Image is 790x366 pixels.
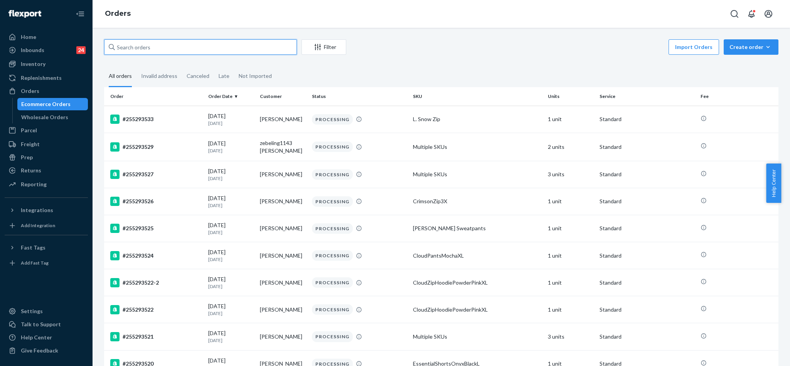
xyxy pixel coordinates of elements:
[5,151,88,164] a: Prep
[208,275,254,290] div: [DATE]
[110,224,202,233] div: #255293525
[110,305,202,314] div: #255293522
[600,115,694,123] p: Standard
[21,74,62,82] div: Replenishments
[600,224,694,232] p: Standard
[110,170,202,179] div: #255293527
[312,169,353,180] div: PROCESSING
[208,140,254,154] div: [DATE]
[761,6,776,22] button: Open account menu
[600,143,694,151] p: Standard
[257,323,308,350] td: [PERSON_NAME]
[312,331,353,342] div: PROCESSING
[545,323,596,350] td: 3 units
[596,87,697,106] th: Service
[545,106,596,133] td: 1 unit
[545,161,596,188] td: 3 units
[208,221,254,236] div: [DATE]
[239,66,272,86] div: Not Imported
[5,219,88,232] a: Add Integration
[5,164,88,177] a: Returns
[208,202,254,209] p: [DATE]
[208,329,254,344] div: [DATE]
[208,147,254,154] p: [DATE]
[5,344,88,357] button: Give Feedback
[302,39,346,55] button: Filter
[545,87,596,106] th: Units
[21,206,53,214] div: Integrations
[312,142,353,152] div: PROCESSING
[110,278,202,287] div: #255293522-2
[5,124,88,137] a: Parcel
[110,142,202,152] div: #255293529
[413,197,542,205] div: CrimsonZip3X
[208,310,254,317] p: [DATE]
[208,256,254,263] p: [DATE]
[5,138,88,150] a: Freight
[545,296,596,323] td: 1 unit
[312,277,353,288] div: PROCESSING
[257,161,308,188] td: [PERSON_NAME]
[21,100,71,108] div: Ecommerce Orders
[545,269,596,296] td: 1 unit
[104,39,297,55] input: Search orders
[5,72,88,84] a: Replenishments
[545,133,596,161] td: 2 units
[257,215,308,242] td: [PERSON_NAME]
[410,133,545,161] td: Multiple SKUs
[309,87,410,106] th: Status
[21,334,52,341] div: Help Center
[21,180,47,188] div: Reporting
[5,318,88,331] a: Talk to Support
[257,133,308,161] td: zebeling1143 [PERSON_NAME]
[545,188,596,215] td: 1 unit
[600,306,694,314] p: Standard
[5,257,88,269] a: Add Fast Tag
[208,337,254,344] p: [DATE]
[21,60,45,68] div: Inventory
[766,164,781,203] button: Help Center
[110,332,202,341] div: #255293521
[219,66,229,86] div: Late
[21,167,41,174] div: Returns
[5,44,88,56] a: Inbounds24
[208,167,254,182] div: [DATE]
[600,252,694,260] p: Standard
[104,87,205,106] th: Order
[312,250,353,261] div: PROCESSING
[208,120,254,126] p: [DATE]
[208,302,254,317] div: [DATE]
[413,306,542,314] div: CloudZipHoodiePowderPinkXL
[5,305,88,317] a: Settings
[208,194,254,209] div: [DATE]
[312,223,353,234] div: PROCESSING
[110,115,202,124] div: #255293533
[21,260,49,266] div: Add Fast Tag
[410,161,545,188] td: Multiple SKUs
[5,31,88,43] a: Home
[21,113,68,121] div: Wholesale Orders
[105,9,131,18] a: Orders
[697,87,778,106] th: Fee
[21,244,45,251] div: Fast Tags
[21,126,37,134] div: Parcel
[17,98,88,110] a: Ecommerce Orders
[312,304,353,315] div: PROCESSING
[21,222,55,229] div: Add Integration
[260,93,305,100] div: Customer
[413,252,542,260] div: CloudPantsMochaXL
[545,215,596,242] td: 1 unit
[208,112,254,126] div: [DATE]
[208,283,254,290] p: [DATE]
[208,229,254,236] p: [DATE]
[729,43,773,51] div: Create order
[413,279,542,287] div: CloudZipHoodiePowderPinkXL
[21,153,33,161] div: Prep
[5,331,88,344] a: Help Center
[17,111,88,123] a: Wholesale Orders
[724,39,778,55] button: Create order
[312,196,353,207] div: PROCESSING
[21,347,58,354] div: Give Feedback
[257,106,308,133] td: [PERSON_NAME]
